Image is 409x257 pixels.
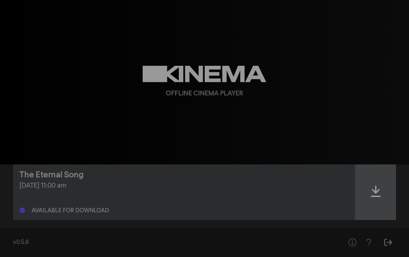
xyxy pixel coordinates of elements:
button: Help [344,234,360,251]
button: Help [360,234,377,251]
div: Available for download [32,208,109,214]
div: [DATE] 11:00 am [19,181,349,191]
div: v0.5.8 [13,238,328,247]
div: The Eternal Song [19,169,84,181]
div: Offline Cinema Player [166,89,243,99]
button: Sign Out [380,234,396,251]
